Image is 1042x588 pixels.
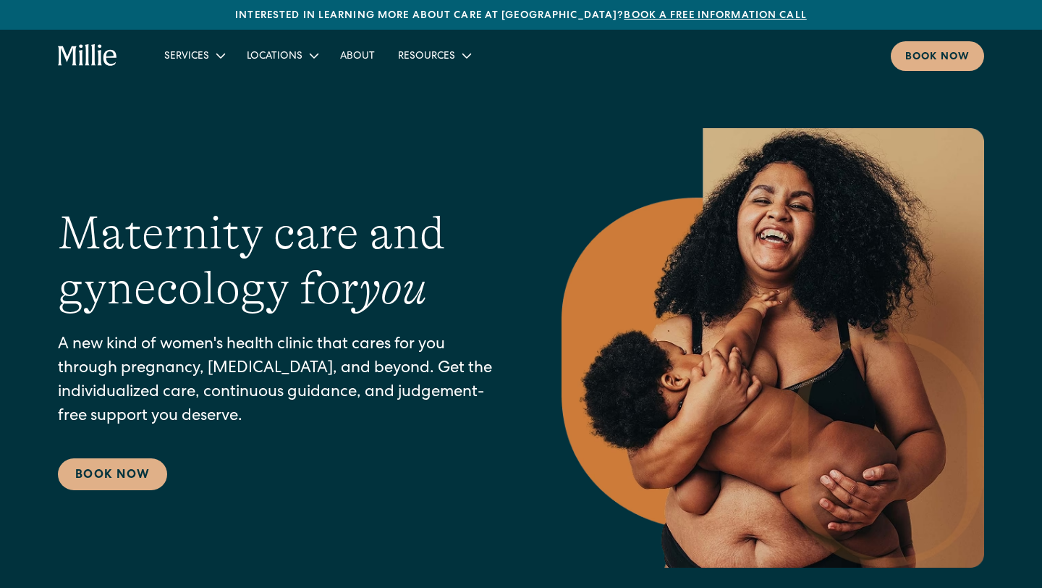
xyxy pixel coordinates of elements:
[562,128,984,568] img: Smiling mother with her baby in arms, celebrating body positivity and the nurturing bond of postp...
[329,43,386,67] a: About
[58,334,504,429] p: A new kind of women's health clinic that cares for you through pregnancy, [MEDICAL_DATA], and bey...
[235,43,329,67] div: Locations
[58,206,504,317] h1: Maternity care and gynecology for
[359,262,427,314] em: you
[164,49,209,64] div: Services
[891,41,984,71] a: Book now
[58,44,118,67] a: home
[153,43,235,67] div: Services
[624,11,806,21] a: Book a free information call
[58,458,167,490] a: Book Now
[386,43,481,67] div: Resources
[247,49,302,64] div: Locations
[398,49,455,64] div: Resources
[905,50,970,65] div: Book now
